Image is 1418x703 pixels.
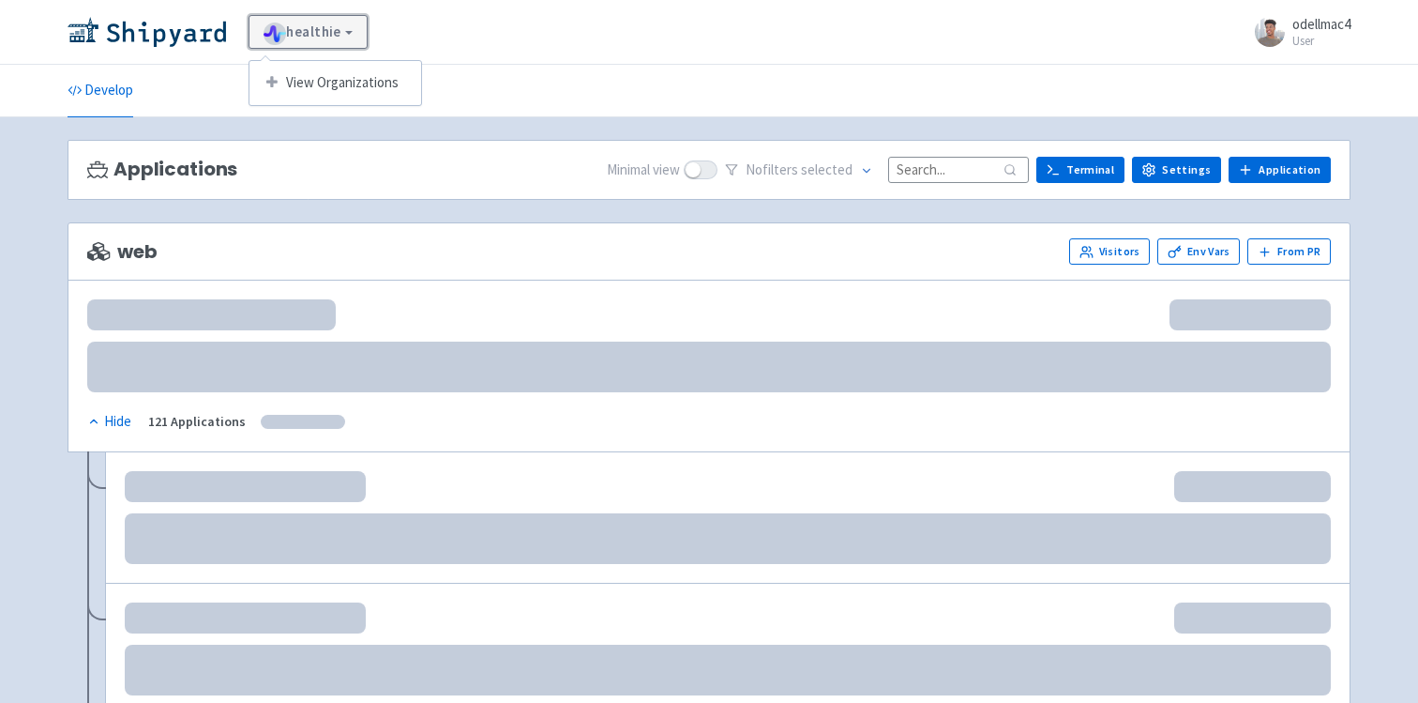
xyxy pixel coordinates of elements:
[888,157,1029,182] input: Search...
[249,69,421,98] a: View Organizations
[1292,15,1350,33] span: odellmac4
[1036,157,1124,183] a: Terminal
[1244,17,1350,47] a: odellmac4 User
[1069,238,1150,265] a: Visitors
[148,411,246,433] div: 121 Applications
[87,241,157,263] span: web
[1132,157,1221,183] a: Settings
[1157,238,1240,265] a: Env Vars
[87,411,133,433] button: Hide
[801,160,852,178] span: selected
[87,159,237,180] h3: Applications
[1247,238,1331,265] button: From PR
[1292,35,1350,47] small: User
[1229,157,1331,183] a: Application
[249,15,368,49] a: healthie
[68,17,226,47] img: Shipyard logo
[68,65,133,117] a: Develop
[746,160,852,181] span: No filter s
[87,411,131,433] div: Hide
[607,160,680,181] span: Minimal view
